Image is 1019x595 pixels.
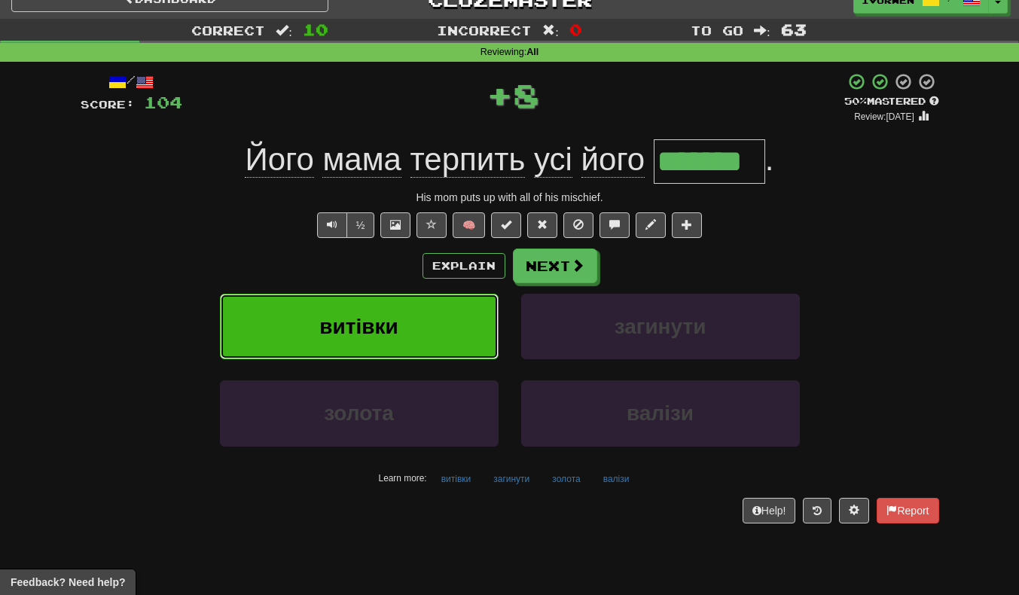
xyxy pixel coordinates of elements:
[581,142,645,178] span: його
[276,24,292,37] span: :
[765,142,774,177] span: .
[379,473,427,484] small: Learn more:
[521,294,800,359] button: загинути
[527,212,557,238] button: Reset to 0% Mastered (alt+r)
[220,294,499,359] button: витівки
[595,468,638,490] button: валізи
[317,212,347,238] button: Play sentence audio (ctl+space)
[144,93,182,111] span: 104
[521,380,800,446] button: валізи
[453,212,485,238] button: 🧠
[487,72,513,117] span: +
[11,575,125,590] span: Open feedback widget
[534,142,572,178] span: усі
[81,190,939,205] div: His mom puts up with all of his mischief.
[754,24,770,37] span: :
[844,95,867,107] span: 50 %
[245,142,313,178] span: Його
[485,468,538,490] button: загинути
[542,24,559,37] span: :
[380,212,410,238] button: Show image (alt+x)
[854,111,914,122] small: Review: [DATE]
[513,249,597,283] button: Next
[672,212,702,238] button: Add to collection (alt+a)
[877,498,938,523] button: Report
[844,95,939,108] div: Mastered
[319,315,398,338] span: витівки
[410,142,526,178] span: терпить
[81,72,182,91] div: /
[781,20,807,38] span: 63
[627,401,694,425] span: валізи
[346,212,375,238] button: ½
[691,23,743,38] span: To go
[743,498,796,523] button: Help!
[314,212,375,238] div: Text-to-speech controls
[563,212,593,238] button: Ignore sentence (alt+i)
[803,498,831,523] button: Round history (alt+y)
[220,380,499,446] button: золота
[191,23,265,38] span: Correct
[423,253,505,279] button: Explain
[437,23,532,38] span: Incorrect
[600,212,630,238] button: Discuss sentence (alt+u)
[526,47,538,57] strong: All
[636,212,666,238] button: Edit sentence (alt+d)
[322,142,401,178] span: мама
[303,20,328,38] span: 10
[81,98,135,111] span: Score:
[433,468,480,490] button: витівки
[491,212,521,238] button: Set this sentence to 100% Mastered (alt+m)
[615,315,706,338] span: загинути
[324,401,394,425] span: золота
[416,212,447,238] button: Favorite sentence (alt+f)
[513,76,539,114] span: 8
[569,20,582,38] span: 0
[544,468,588,490] button: золота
